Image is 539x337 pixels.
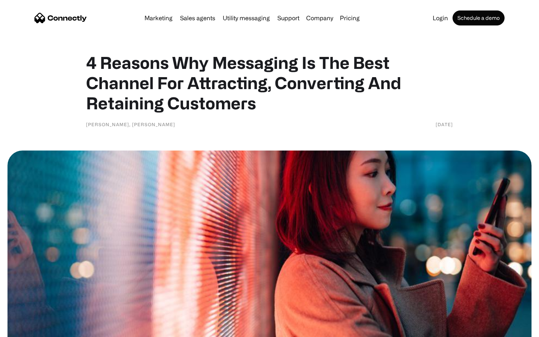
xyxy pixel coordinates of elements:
a: Utility messaging [220,15,273,21]
div: Company [306,13,333,23]
ul: Language list [15,324,45,334]
a: Pricing [337,15,363,21]
a: Support [274,15,302,21]
a: home [34,12,87,24]
h1: 4 Reasons Why Messaging Is The Best Channel For Attracting, Converting And Retaining Customers [86,52,453,113]
div: [PERSON_NAME], [PERSON_NAME] [86,121,175,128]
a: Login [430,15,451,21]
div: [DATE] [436,121,453,128]
div: Company [304,13,335,23]
a: Sales agents [177,15,218,21]
a: Schedule a demo [453,10,505,25]
a: Marketing [141,15,176,21]
aside: Language selected: English [7,324,45,334]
